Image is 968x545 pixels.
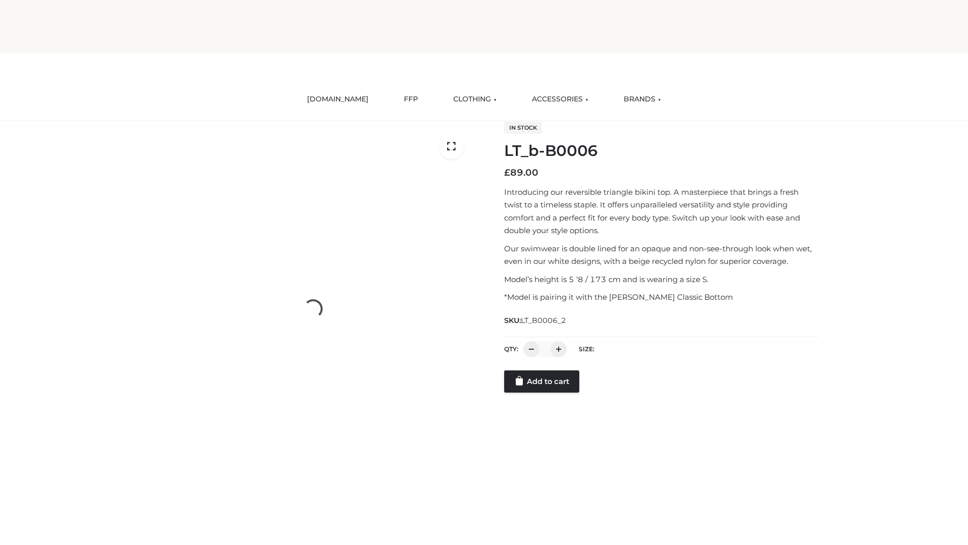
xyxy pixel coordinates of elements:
span: In stock [504,122,542,134]
label: Size: [579,345,594,353]
bdi: 89.00 [504,167,538,178]
p: Model’s height is 5 ‘8 / 173 cm and is wearing a size S. [504,273,818,286]
p: Our swimwear is double lined for an opaque and non-see-through look when wet, even in our white d... [504,242,818,268]
p: *Model is pairing it with the [PERSON_NAME] Classic Bottom [504,291,818,304]
h1: LT_b-B0006 [504,142,818,160]
a: [DOMAIN_NAME] [299,88,376,111]
a: BRANDS [616,88,669,111]
span: £ [504,167,510,178]
span: LT_B0006_2 [521,316,566,325]
a: FFP [396,88,426,111]
a: CLOTHING [446,88,504,111]
a: Add to cart [504,370,579,393]
a: ACCESSORIES [524,88,596,111]
p: Introducing our reversible triangle bikini top. A masterpiece that brings a fresh twist to a time... [504,186,818,237]
span: SKU: [504,314,567,326]
label: QTY: [504,345,518,353]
